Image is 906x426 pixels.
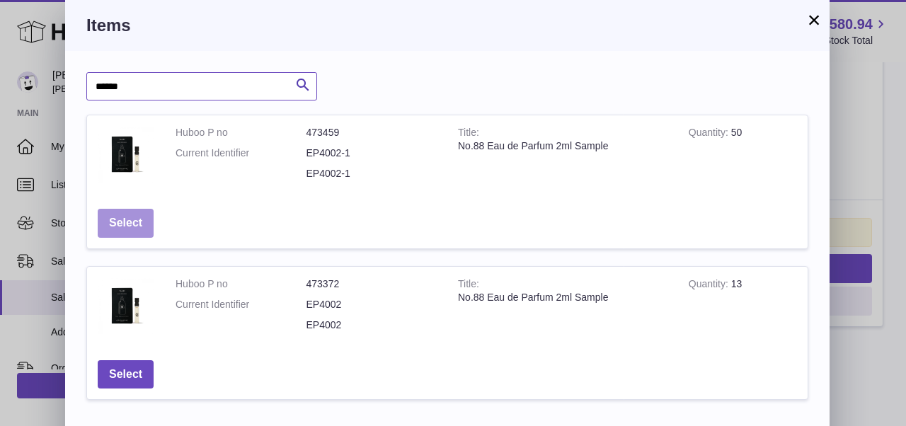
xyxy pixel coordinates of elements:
[98,126,154,183] img: No.88 Eau de Parfum 2ml Sample
[458,291,667,304] div: No.88 Eau de Parfum 2ml Sample
[86,14,808,37] h3: Items
[306,277,437,291] dd: 473372
[458,127,479,142] strong: Title
[176,146,306,160] dt: Current Identifier
[678,267,808,350] td: 13
[176,298,306,311] dt: Current Identifier
[306,126,437,139] dd: 473459
[98,360,154,389] button: Select
[306,167,437,180] dd: EP4002-1
[678,115,808,198] td: 50
[306,318,437,332] dd: EP4002
[306,146,437,160] dd: EP4002-1
[98,277,154,334] img: No.88 Eau de Parfum 2ml Sample
[689,127,731,142] strong: Quantity
[176,126,306,139] dt: Huboo P no
[689,278,731,293] strong: Quantity
[306,298,437,311] dd: EP4002
[458,139,667,153] div: No.88 Eau de Parfum 2ml Sample
[176,277,306,291] dt: Huboo P no
[458,278,479,293] strong: Title
[98,209,154,238] button: Select
[805,11,822,28] button: ×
